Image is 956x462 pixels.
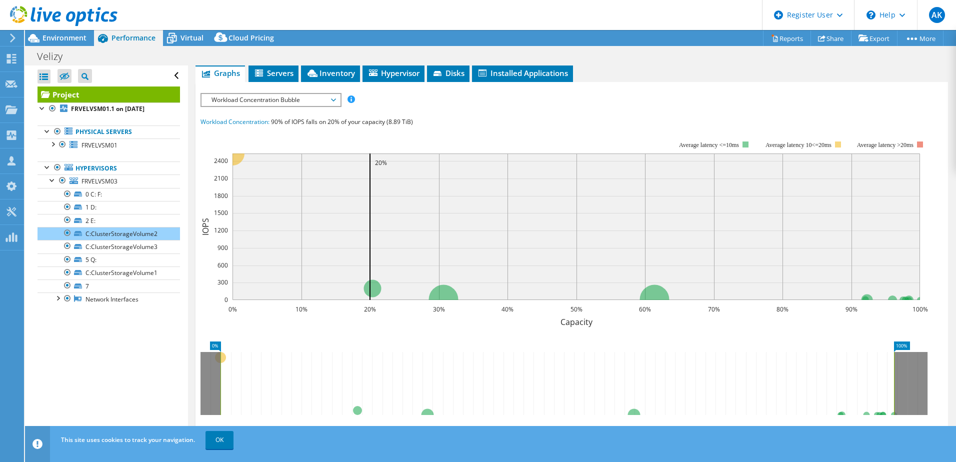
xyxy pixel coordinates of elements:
[912,305,927,313] text: 100%
[501,305,513,313] text: 40%
[200,117,269,126] span: Workload Concentration:
[295,305,307,313] text: 10%
[61,435,195,444] span: This site uses cookies to track your navigation.
[214,208,228,217] text: 1500
[432,68,464,78] span: Disks
[228,305,236,313] text: 0%
[228,33,274,42] span: Cloud Pricing
[810,30,851,46] a: Share
[375,158,387,167] text: 20%
[37,174,180,187] a: FRVELVSM03
[271,117,413,126] span: 90% of IOPS falls on 20% of your capacity (8.89 TiB)
[763,30,811,46] a: Reports
[37,102,180,115] a: FRVELVSM01.1 on [DATE]
[214,191,228,200] text: 1800
[477,68,568,78] span: Installed Applications
[306,68,355,78] span: Inventory
[37,292,180,305] a: Network Interfaces
[205,431,233,449] a: OK
[214,174,228,182] text: 2100
[81,141,117,149] span: FRVELVSM01
[37,279,180,292] a: 7
[37,161,180,174] a: Hypervisors
[253,68,293,78] span: Servers
[367,68,419,78] span: Hypervisor
[37,86,180,102] a: Project
[845,305,857,313] text: 90%
[217,278,228,286] text: 300
[214,226,228,234] text: 1200
[929,7,945,23] span: AK
[364,305,376,313] text: 20%
[37,214,180,227] a: 2 E:
[37,266,180,279] a: C:ClusterStorageVolume1
[37,138,180,151] a: FRVELVSM01
[200,218,211,235] text: IOPS
[37,125,180,138] a: Physical Servers
[224,295,228,304] text: 0
[866,10,875,19] svg: \n
[708,305,720,313] text: 70%
[897,30,943,46] a: More
[37,253,180,266] a: 5 Q:
[180,33,203,42] span: Virtual
[71,104,144,113] b: FRVELVSM01.1 on [DATE]
[851,30,897,46] a: Export
[37,240,180,253] a: C:ClusterStorageVolume3
[217,261,228,269] text: 600
[570,305,582,313] text: 50%
[81,177,117,185] span: FRVELVSM03
[560,316,592,327] text: Capacity
[37,227,180,240] a: C:ClusterStorageVolume2
[206,94,335,106] span: Workload Concentration Bubble
[433,305,445,313] text: 30%
[765,141,831,148] tspan: Average latency 10<=20ms
[111,33,155,42] span: Performance
[217,243,228,252] text: 900
[32,51,78,62] h1: Velizy
[679,141,739,148] tspan: Average latency <=10ms
[42,33,86,42] span: Environment
[214,156,228,165] text: 2400
[639,305,651,313] text: 60%
[776,305,788,313] text: 80%
[857,141,913,148] text: Average latency >20ms
[200,68,240,78] span: Graphs
[37,188,180,201] a: 0 C: F:
[37,201,180,214] a: 1 D:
